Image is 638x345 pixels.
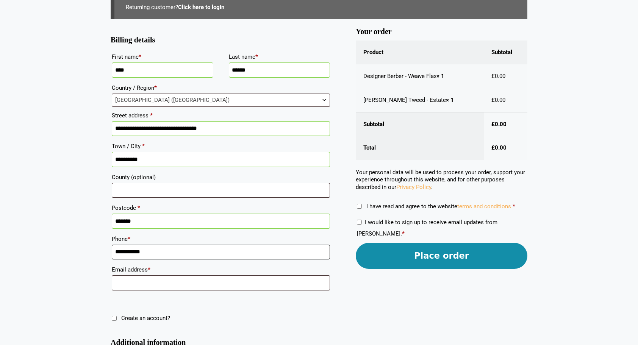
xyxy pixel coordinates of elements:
label: Town / City [112,140,330,152]
label: Country / Region [112,82,330,94]
bdi: 0.00 [491,144,507,151]
span: Create an account? [121,315,170,322]
label: County [112,172,330,183]
td: [PERSON_NAME] Tweed - Estate [356,88,484,112]
span: £ [491,73,495,80]
th: Subtotal [484,41,527,64]
p: Your personal data will be used to process your order, support your experience throughout this we... [356,169,527,191]
abbr: required [513,203,515,210]
label: Street address [112,110,330,121]
bdi: 0.00 [491,121,507,128]
th: Subtotal [356,112,484,136]
span: £ [491,97,495,103]
a: Click here to login [178,4,224,11]
input: Create an account? [112,316,117,321]
td: Designer Berber - Weave Flax [356,64,484,89]
input: I have read and agree to the websiteterms and conditions * [357,204,362,209]
bdi: 0.00 [491,97,505,103]
input: I would like to sign up to receive email updates from [PERSON_NAME]. [357,220,362,225]
label: Last name [229,51,330,62]
h3: Additional information [111,341,331,344]
h3: Billing details [111,39,331,42]
th: Product [356,41,484,64]
span: I have read and agree to the website [366,203,511,210]
span: £ [491,144,495,151]
a: Privacy Policy [396,184,431,190]
h3: Your order [356,30,527,33]
span: (optional) [131,174,156,181]
th: Total [356,136,484,160]
button: Place order [356,243,527,269]
label: Postcode [112,202,330,214]
label: I would like to sign up to receive email updates from [PERSON_NAME]. [357,219,497,237]
span: United Kingdom (UK) [112,94,330,106]
label: First name [112,51,213,62]
strong: × 1 [446,97,454,103]
label: Phone [112,233,330,245]
bdi: 0.00 [491,73,505,80]
a: terms and conditions [457,203,511,210]
span: Country / Region [112,94,330,107]
label: Email address [112,264,330,275]
span: £ [491,121,495,128]
strong: × 1 [436,73,444,80]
